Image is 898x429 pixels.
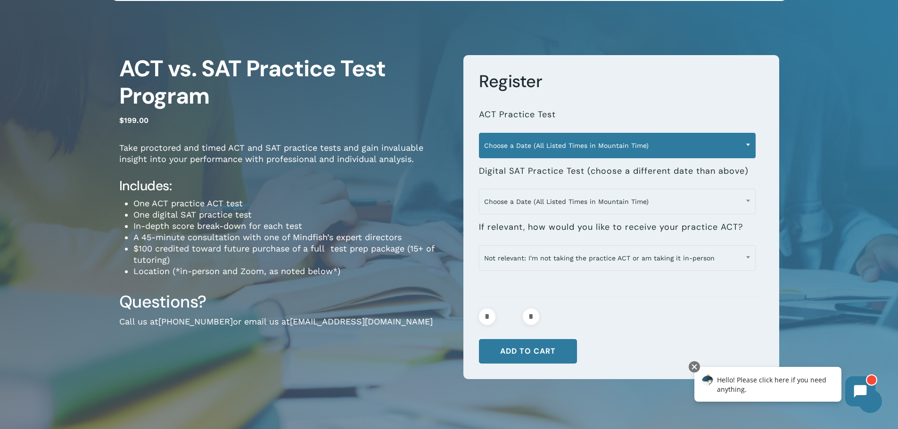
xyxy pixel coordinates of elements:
[133,243,449,266] li: $100 credited toward future purchase of a full test prep package (15+ of tutoring)
[479,71,763,92] h3: Register
[479,245,756,271] span: Not relevant: I'm not taking the practice ACT or am taking it in-person
[158,316,233,326] a: [PHONE_NUMBER]
[119,116,124,125] span: $
[498,308,520,325] input: Product quantity
[119,55,449,110] h1: ACT vs. SAT Practice Test Program
[133,232,449,243] li: A 45-minute consultation with one of Mindfish’s expert directors
[133,209,449,220] li: One digital SAT practice test
[119,178,449,194] h4: Includes:
[133,220,449,232] li: In-depth score break-down for each test
[684,359,885,416] iframe: Chatbot
[133,266,449,277] li: Location (*in-person and Zoom, as noted below*)
[479,192,755,211] span: Choose a Date (All Listed Times in Mountain Time)
[479,248,755,268] span: Not relevant: I'm not taking the practice ACT or am taking it in-person
[479,136,755,155] span: Choose a Date (All Listed Times in Mountain Time)
[119,116,148,125] bdi: 199.00
[479,133,756,158] span: Choose a Date (All Listed Times in Mountain Time)
[133,198,449,209] li: One ACT practice ACT test
[290,316,433,326] a: [EMAIL_ADDRESS][DOMAIN_NAME]
[479,189,756,214] span: Choose a Date (All Listed Times in Mountain Time)
[119,291,449,313] h3: Questions?
[479,339,577,364] button: Add to cart
[119,316,449,340] p: Call us at or email us at
[479,166,749,177] label: Digital SAT Practice Test (choose a different date than above)
[479,222,743,233] label: If relevant, how would you like to receive your practice ACT?
[479,109,556,120] label: ACT Practice Test
[119,142,449,178] p: Take proctored and timed ACT and SAT practice tests and gain invaluable insight into your perform...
